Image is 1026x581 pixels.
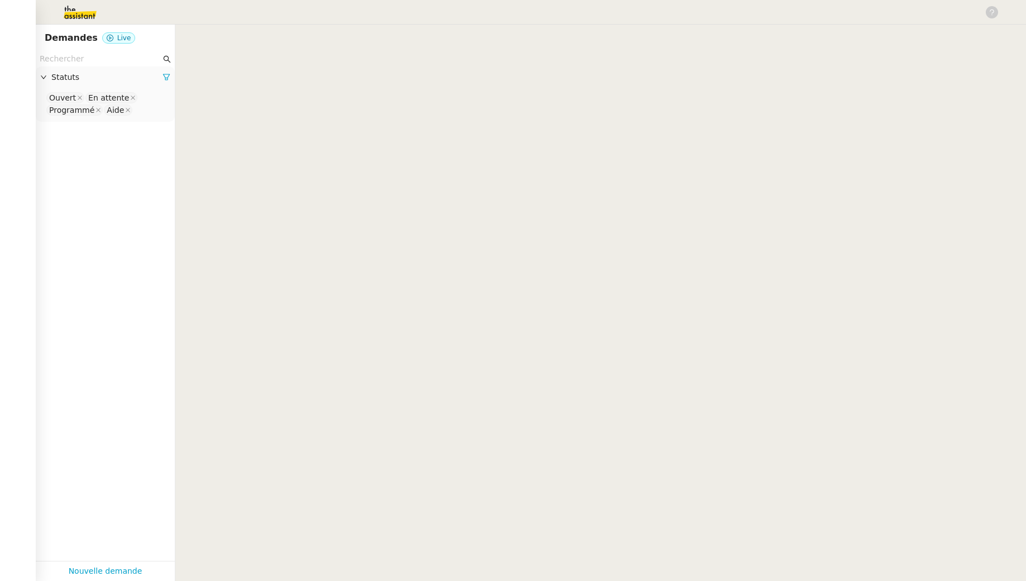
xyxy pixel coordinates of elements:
nz-select-item: En attente [85,92,137,103]
div: Programmé [49,105,94,115]
span: Statuts [51,71,163,84]
nz-select-item: Programmé [46,104,103,116]
div: Aide [107,105,124,115]
nz-select-item: Ouvert [46,92,84,103]
span: Live [117,34,131,42]
a: Nouvelle demande [69,565,142,578]
div: Ouvert [49,93,76,103]
div: Statuts [36,66,175,88]
nz-select-item: Aide [104,104,132,116]
input: Rechercher [40,53,161,65]
div: En attente [88,93,129,103]
nz-page-header-title: Demandes [45,30,98,46]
